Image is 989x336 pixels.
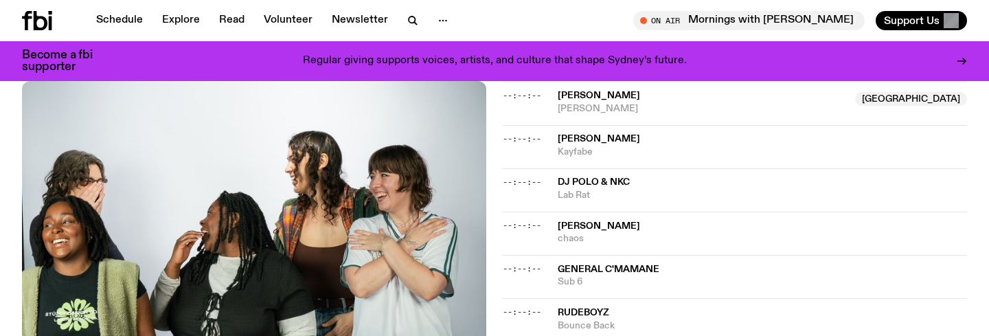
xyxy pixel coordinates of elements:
span: --:--:-- [503,90,541,101]
p: Regular giving supports voices, artists, and culture that shape Sydney’s future. [303,55,687,67]
button: On AirMornings with [PERSON_NAME] [633,11,865,30]
span: [PERSON_NAME] [558,91,640,100]
span: Lab Rat [558,189,967,202]
span: --:--:-- [503,177,541,188]
span: General C'mamane [558,265,659,274]
h3: Become a fbi supporter [22,49,110,73]
span: Bounce Back [558,320,967,333]
span: --:--:-- [503,133,541,144]
a: Schedule [88,11,151,30]
a: Explore [154,11,208,30]
button: Support Us [876,11,967,30]
span: Kayfabe [558,146,967,159]
span: [PERSON_NAME] [558,102,847,115]
a: Read [211,11,253,30]
span: DJ Polo & NKC [558,177,630,187]
a: Newsletter [323,11,396,30]
span: Support Us [884,14,940,27]
span: [PERSON_NAME] [558,134,640,144]
span: Sub 6 [558,276,967,289]
span: --:--:-- [503,263,541,274]
span: [GEOGRAPHIC_DATA] [855,92,967,106]
a: Volunteer [255,11,321,30]
span: --:--:-- [503,220,541,231]
span: Rudeboyz [558,308,609,317]
span: [PERSON_NAME] [558,221,640,231]
span: chaos [558,232,967,245]
span: --:--:-- [503,306,541,317]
